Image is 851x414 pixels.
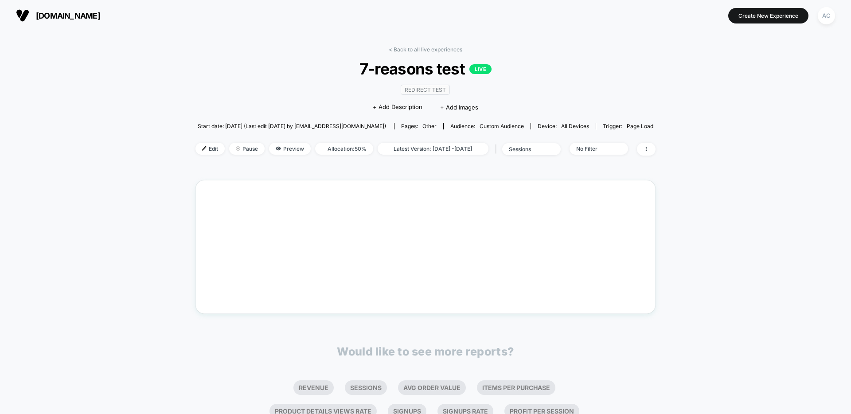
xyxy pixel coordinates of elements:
[480,123,524,129] span: Custom Audience
[13,8,103,23] button: [DOMAIN_NAME]
[373,103,422,112] span: + Add Description
[378,143,488,155] span: Latest Version: [DATE] - [DATE]
[202,146,207,151] img: edit
[576,145,612,152] div: No Filter
[315,143,373,155] span: Allocation: 50%
[293,380,334,395] li: Revenue
[219,59,632,78] span: 7-reasons test
[389,46,462,53] a: < Back to all live experiences
[603,123,653,129] div: Trigger:
[36,11,100,20] span: [DOMAIN_NAME]
[531,123,596,129] span: Device:
[440,104,478,111] span: + Add Images
[450,123,524,129] div: Audience:
[401,85,450,95] span: Redirect Test
[469,64,492,74] p: LIVE
[561,123,589,129] span: all devices
[728,8,808,23] button: Create New Experience
[195,143,225,155] span: Edit
[477,380,555,395] li: Items Per Purchase
[815,7,838,25] button: AC
[818,7,835,24] div: AC
[16,9,29,22] img: Visually logo
[398,380,466,395] li: Avg Order Value
[509,146,544,152] div: sessions
[422,123,437,129] span: other
[337,345,514,358] p: Would like to see more reports?
[229,143,265,155] span: Pause
[236,146,240,151] img: end
[401,123,437,129] div: Pages:
[345,380,387,395] li: Sessions
[269,143,311,155] span: Preview
[493,143,502,156] span: |
[627,123,653,129] span: Page Load
[198,123,386,129] span: Start date: [DATE] (Last edit [DATE] by [EMAIL_ADDRESS][DOMAIN_NAME])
